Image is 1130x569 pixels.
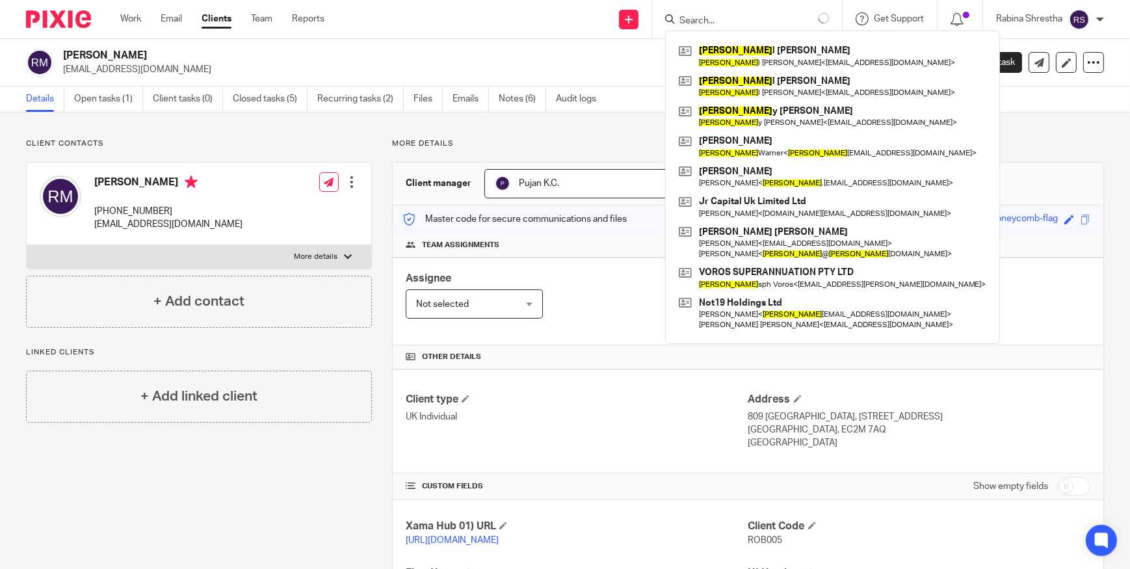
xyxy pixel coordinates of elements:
p: [GEOGRAPHIC_DATA] [748,436,1090,449]
a: Work [120,12,141,25]
h4: + Add contact [153,291,244,311]
span: Not selected [416,300,469,309]
img: Pixie [26,10,91,28]
input: Search [678,16,795,27]
span: Pujan K.C. [519,179,559,188]
span: Team assignments [422,240,499,250]
p: Rabina Shrestha [996,12,1062,25]
span: Assignee [406,273,451,284]
h4: [PERSON_NAME] [94,176,243,192]
p: [GEOGRAPHIC_DATA], EC2M 7AQ [748,423,1090,436]
p: [EMAIL_ADDRESS][DOMAIN_NAME] [94,218,243,231]
p: Master code for secure communications and files [402,213,627,226]
a: Reports [292,12,324,25]
a: Open tasks (1) [74,86,143,112]
a: [URL][DOMAIN_NAME] [406,536,499,545]
span: Other details [422,352,481,362]
h4: Client Code [748,520,1090,533]
span: ROB005 [748,536,783,545]
span: Get Support [874,14,924,23]
a: Emails [453,86,489,112]
p: Linked clients [26,347,372,358]
a: Team [251,12,272,25]
label: Show empty fields [973,480,1048,493]
h4: Client type [406,393,748,406]
img: svg%3E [26,49,53,76]
h4: Xama Hub 01) URL [406,520,748,533]
a: Recurring tasks (2) [317,86,404,112]
img: svg%3E [40,176,81,217]
a: Clients [202,12,231,25]
p: [PHONE_NUMBER] [94,205,243,218]
i: Primary [185,176,198,189]
p: More details [392,139,1104,149]
a: Audit logs [556,86,606,112]
a: Notes (6) [499,86,546,112]
p: Client contacts [26,139,372,149]
a: Files [414,86,443,112]
p: [EMAIL_ADDRESS][DOMAIN_NAME] [63,63,927,76]
a: Client tasks (0) [153,86,223,112]
a: Email [161,12,182,25]
p: UK Individual [406,410,748,423]
img: svg%3E [1069,9,1090,30]
a: Details [26,86,64,112]
svg: Results are loading [819,13,829,23]
h3: Client manager [406,177,471,190]
p: More details [294,252,337,262]
p: 809 [GEOGRAPHIC_DATA], [STREET_ADDRESS] [748,410,1090,423]
h2: [PERSON_NAME] [63,49,754,62]
h4: CUSTOM FIELDS [406,481,748,492]
h4: + Add linked client [140,386,257,406]
h4: Address [748,393,1090,406]
img: svg%3E [495,176,510,191]
a: Closed tasks (5) [233,86,308,112]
